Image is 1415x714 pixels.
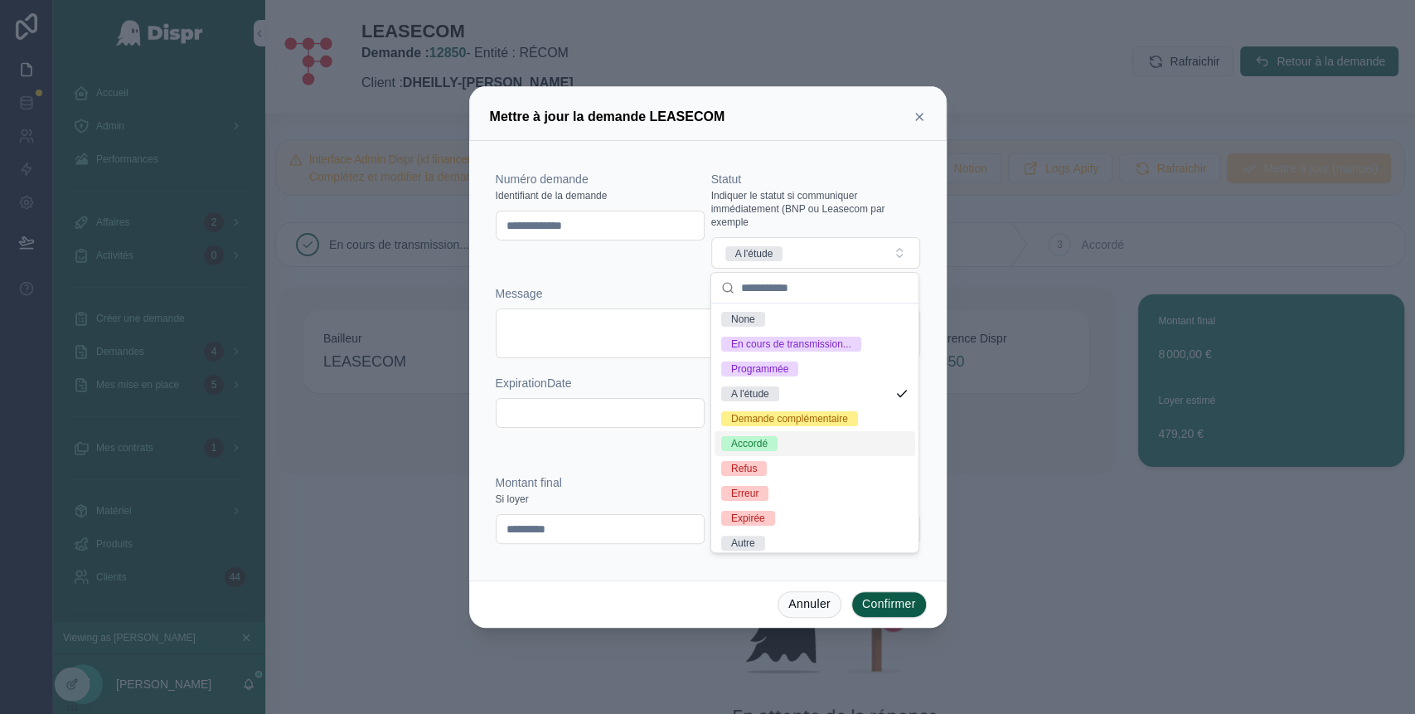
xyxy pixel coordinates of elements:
[731,362,788,376] div: Programmée
[851,591,927,618] button: Confirmer
[496,189,608,202] span: Identifiant de la demande
[711,304,918,552] div: Suggestions
[778,591,841,618] button: Annuler
[731,511,765,526] div: Expirée
[731,386,769,401] div: A l'étude
[711,237,920,269] button: Select Button
[731,436,768,451] div: Accordé
[1359,658,1398,697] iframe: Intercom live chat
[731,461,757,476] div: Refus
[711,172,742,186] span: Statut
[731,312,755,327] div: None
[711,189,920,229] span: Indiquer le statut si communiquer immédiatement (BNP ou Leasecom par exemple
[496,172,589,186] span: Numéro demande
[496,287,543,300] span: Message
[731,536,755,551] div: Autre
[735,246,773,261] div: A l'étude
[731,411,848,426] div: Demande complémentaire
[731,486,758,501] div: Erreur
[731,337,851,352] div: En cours de transmission...
[496,493,529,506] span: Si loyer
[490,107,725,127] h3: Mettre à jour la demande LEASECOM
[496,376,572,390] span: ExpirationDate
[496,476,562,489] span: Montant final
